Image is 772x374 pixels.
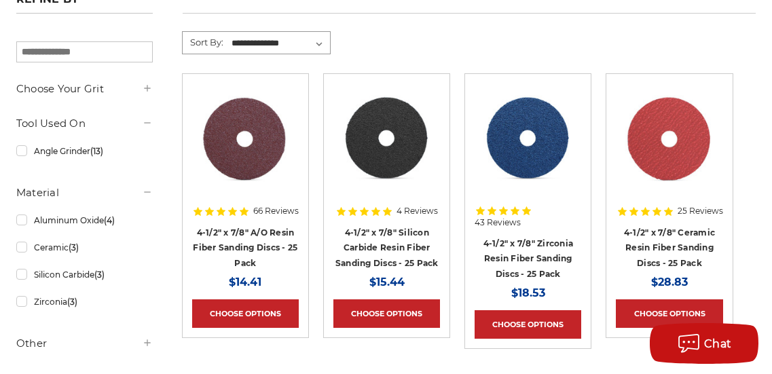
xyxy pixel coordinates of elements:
a: 4-1/2" x 7/8" Zirconia Resin Fiber Sanding Discs - 25 Pack [483,238,574,279]
a: 4-1/2" zirc resin fiber disc [475,83,581,224]
a: Zirconia [16,290,153,314]
a: 4-1/2" x 7/8" Silicon Carbide Resin Fiber Sanding Discs - 25 Pack [335,227,439,268]
a: 4.5 inch resin fiber disc [192,83,299,224]
a: 4.5 Inch Silicon Carbide Resin Fiber Discs [333,83,440,224]
span: $15.44 [369,276,405,288]
img: 4-1/2" zirc resin fiber disc [475,86,581,192]
span: 43 Reviews [475,219,521,227]
span: Chat [704,337,732,350]
h5: Material [16,185,153,201]
a: Choose Options [616,299,722,328]
a: Ceramic [16,236,153,259]
a: Choose Options [333,299,440,328]
button: Chat [650,323,758,364]
a: Choose Options [475,310,581,339]
h5: Other [16,335,153,352]
span: (13) [90,146,103,156]
span: (3) [94,269,105,280]
label: Sort By: [183,32,223,52]
span: $18.53 [511,286,545,299]
select: Sort By: [229,33,331,54]
a: 4-1/2" x 7/8" Ceramic Resin Fiber Sanding Discs - 25 Pack [624,227,715,268]
span: (3) [69,242,79,253]
span: $28.83 [651,276,688,288]
a: Choose Options [192,299,299,328]
img: 4.5 inch resin fiber disc [192,87,299,192]
a: Silicon Carbide [16,263,153,286]
img: 4-1/2" ceramic resin fiber disc [616,86,722,192]
h5: Choose Your Grit [16,81,153,97]
span: (3) [67,297,77,307]
img: 4.5 Inch Silicon Carbide Resin Fiber Discs [333,86,440,192]
span: $14.41 [229,276,261,288]
h5: Tool Used On [16,115,153,132]
a: 4-1/2" x 7/8" A/O Resin Fiber Sanding Discs - 25 Pack [193,227,297,268]
a: Aluminum Oxide [16,208,153,232]
a: Angle Grinder [16,139,153,163]
a: 4-1/2" ceramic resin fiber disc [616,83,722,224]
span: (4) [104,215,115,225]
